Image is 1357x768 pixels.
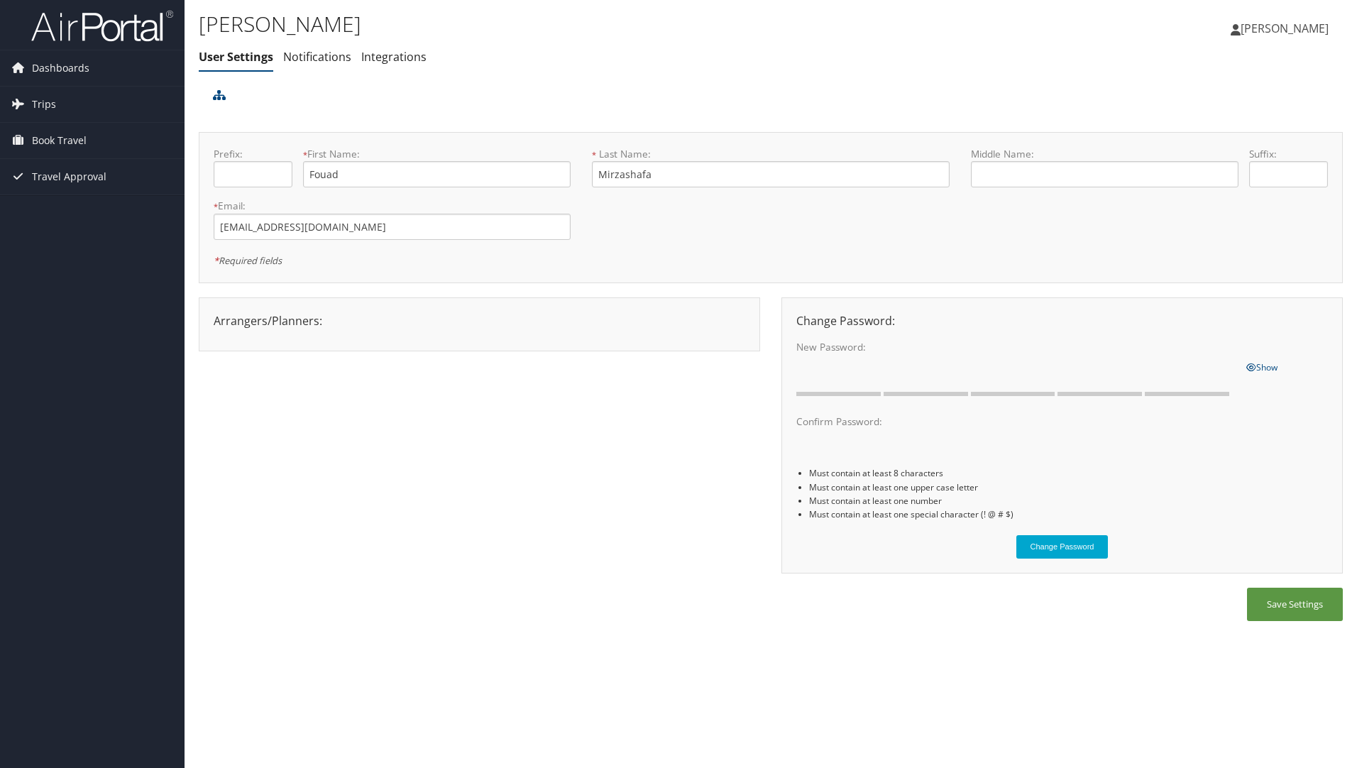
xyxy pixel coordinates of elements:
label: Last Name: [592,147,949,161]
span: Show [1246,361,1278,373]
label: Confirm Password: [796,415,1236,429]
label: Suffix: [1249,147,1328,161]
li: Must contain at least 8 characters [809,466,1328,480]
label: First Name: [303,147,571,161]
span: Travel Approval [32,159,106,194]
label: Middle Name: [971,147,1238,161]
a: User Settings [199,49,273,65]
a: [PERSON_NAME] [1231,7,1343,50]
span: [PERSON_NAME] [1241,21,1329,36]
a: Notifications [283,49,351,65]
h1: [PERSON_NAME] [199,9,962,39]
img: airportal-logo.png [31,9,173,43]
em: Required fields [214,254,282,267]
span: Book Travel [32,123,87,158]
li: Must contain at least one number [809,494,1328,508]
label: Email: [214,199,571,213]
li: Must contain at least one special character (! @ # $) [809,508,1328,521]
span: Trips [32,87,56,122]
div: Change Password: [786,312,1339,329]
label: Prefix: [214,147,292,161]
button: Change Password [1016,535,1109,559]
div: Arrangers/Planners: [203,312,756,329]
span: Dashboards [32,50,89,86]
label: New Password: [796,340,1236,354]
button: Save Settings [1247,588,1343,621]
li: Must contain at least one upper case letter [809,481,1328,494]
a: Integrations [361,49,427,65]
a: Show [1246,358,1278,374]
